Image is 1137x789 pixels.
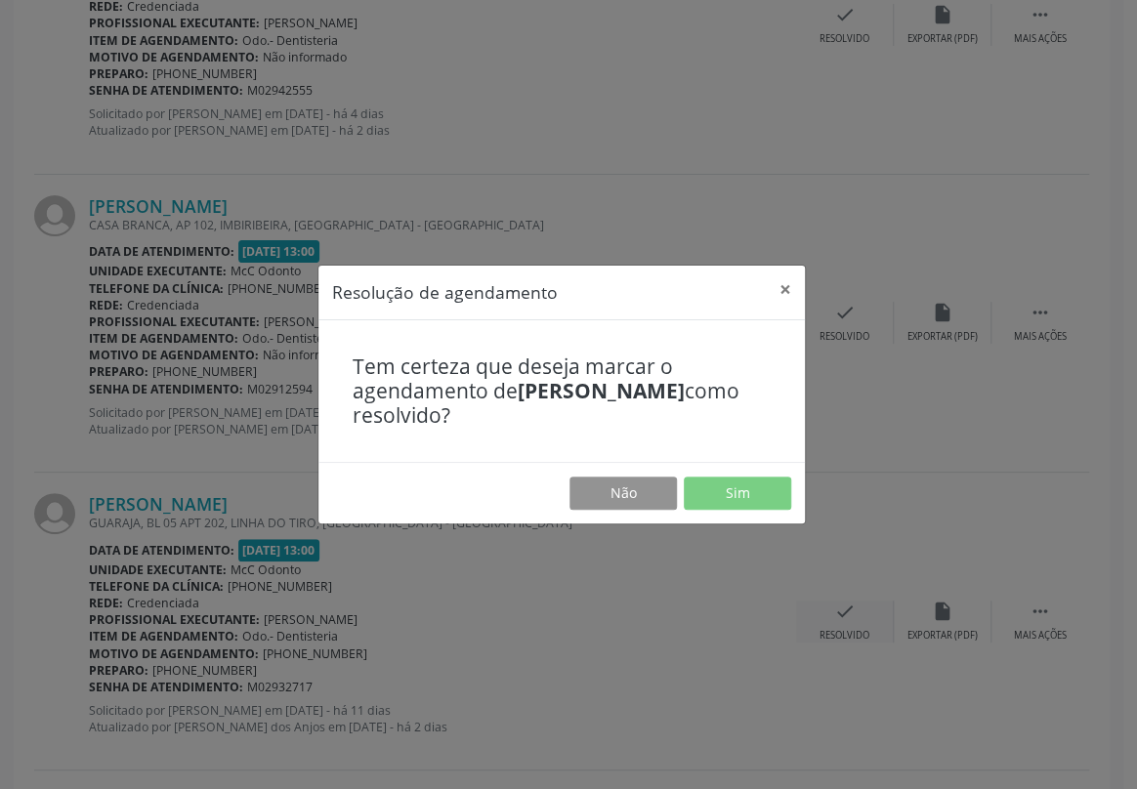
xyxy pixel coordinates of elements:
[569,477,677,510] button: Não
[332,279,558,305] h5: Resolução de agendamento
[766,266,805,313] button: Close
[353,354,771,429] h4: Tem certeza que deseja marcar o agendamento de como resolvido?
[518,377,685,404] b: [PERSON_NAME]
[684,477,791,510] button: Sim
